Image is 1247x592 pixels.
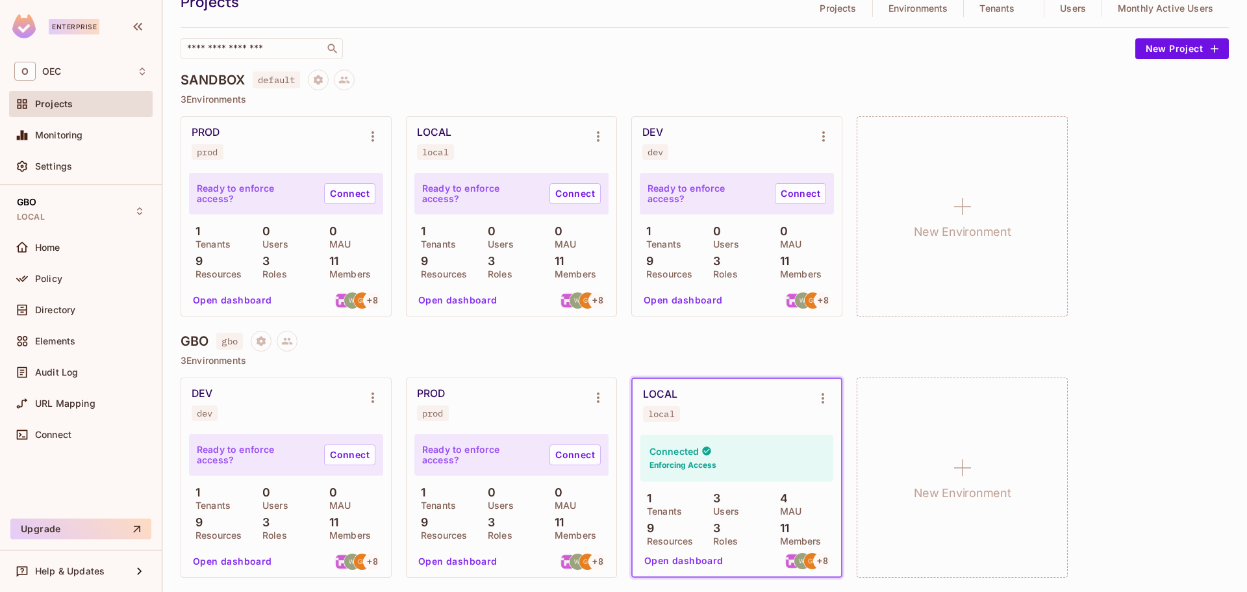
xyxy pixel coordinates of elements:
span: + 8 [818,296,828,305]
p: 9 [640,522,654,535]
p: 3 [707,492,720,505]
p: Roles [256,269,287,279]
p: 9 [189,516,203,529]
p: Tenants [189,500,231,511]
img: wil.peck@oeconnection.com [794,553,811,569]
p: Members [323,269,371,279]
span: Project settings [251,337,271,350]
p: Members [548,269,596,279]
p: 0 [323,486,337,499]
span: Projects [35,99,73,109]
span: Help & Updates [35,566,105,576]
p: Projects [820,3,856,14]
p: Roles [256,530,287,541]
span: + 8 [367,296,377,305]
img: Santiago.DeIralaMut@oeconnection.com [334,554,351,570]
p: 11 [774,522,789,535]
img: Santiago.DeIralaMut@oeconnection.com [334,292,351,309]
p: MAU [548,239,576,250]
p: Users [707,239,739,250]
p: Users [1060,3,1086,14]
p: Tenants [640,506,682,517]
a: Connect [324,183,375,204]
div: DEV [642,126,663,139]
img: wil.peck@oeconnection.com [344,292,360,309]
img: Santiago.DeIralaMut@oeconnection.com [785,553,801,569]
p: Tenants [979,3,1014,14]
span: + 8 [592,296,603,305]
p: 0 [548,225,562,238]
p: 9 [640,255,653,268]
div: PROD [417,387,445,400]
p: Tenants [189,239,231,250]
button: Environment settings [811,123,837,149]
p: Resources [640,536,693,547]
p: 1 [189,225,200,238]
p: 11 [323,255,338,268]
button: New Project [1135,38,1229,59]
a: Connect [324,444,375,465]
span: + 8 [817,556,827,565]
span: Settings [35,161,72,172]
p: Users [481,239,514,250]
p: MAU [323,239,351,250]
h1: New Environment [914,483,1011,503]
span: GBO [17,197,36,207]
p: Resources [414,269,467,279]
button: Open dashboard [413,551,503,572]
div: LOCAL [417,126,451,139]
span: gbo [216,333,242,350]
div: prod [422,408,444,418]
p: Resources [640,269,692,279]
p: 0 [548,486,562,499]
p: 11 [548,516,564,529]
p: Resources [414,530,467,541]
p: Ready to enforce access? [422,183,539,204]
p: 1 [189,486,200,499]
span: + 8 [592,557,603,566]
img: wil.peck@oeconnection.com [570,292,586,309]
p: 9 [414,516,428,529]
p: 3 Environments [181,94,1229,105]
img: Santiago.DeIralaMut@oeconnection.com [560,554,576,570]
img: greg.petros@oeconnection.com [579,554,596,570]
img: greg.petros@oeconnection.com [354,554,370,570]
p: 0 [481,225,496,238]
p: 1 [640,225,651,238]
img: greg.petros@oeconnection.com [805,292,821,309]
div: prod [197,147,218,157]
span: Elements [35,336,75,346]
img: wil.peck@oeconnection.com [795,292,811,309]
p: 11 [323,516,338,529]
p: Roles [481,530,512,541]
div: PROD [192,126,220,139]
div: local [422,147,449,157]
img: wil.peck@oeconnection.com [570,554,586,570]
p: 0 [481,486,496,499]
p: 11 [774,255,789,268]
p: Members [548,530,596,541]
p: 4 [774,492,788,505]
div: DEV [192,387,212,400]
p: Members [774,536,822,547]
button: Environment settings [360,123,386,149]
span: Project settings [308,76,329,88]
img: Santiago.DeIralaMut@oeconnection.com [560,292,576,309]
div: Enterprise [49,19,99,34]
button: Environment settings [585,123,611,149]
span: Connect [35,430,71,440]
p: Users [256,239,288,250]
span: Monitoring [35,130,83,140]
img: greg.petros@oeconnection.com [354,292,370,309]
p: 1 [640,492,651,505]
p: 9 [414,255,428,268]
button: Upgrade [10,519,151,539]
p: Tenants [640,239,681,250]
button: Open dashboard [413,290,503,311]
a: Connect [549,183,601,204]
p: Environments [888,3,948,14]
div: dev [648,147,663,157]
h4: Connected [649,445,699,457]
p: MAU [774,239,801,250]
button: Open dashboard [638,290,728,311]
